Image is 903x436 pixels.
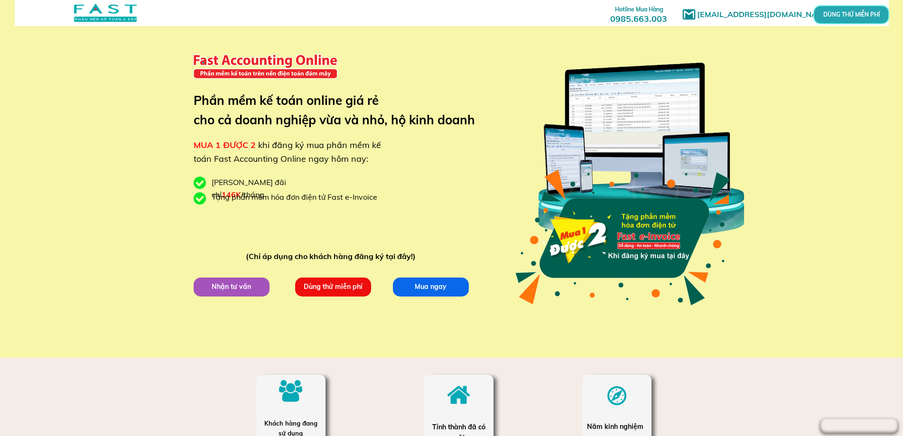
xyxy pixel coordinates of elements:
span: MUA 1 ĐƯỢC 2 [194,139,256,150]
h3: Phần mềm kế toán online giá rẻ cho cả doanh nghiệp vừa và nhỏ, hộ kinh doanh [194,91,489,130]
span: khi đăng ký mua phần mềm kế toán Fast Accounting Online ngay hôm nay: [194,139,381,164]
h3: 0985.663.003 [600,3,678,24]
div: Tặng phần mềm hóa đơn điện tử Fast e-Invoice [212,191,384,204]
div: [PERSON_NAME] đãi chỉ /tháng [212,176,335,201]
p: Dùng thử miễn phí [295,278,371,297]
p: Mua ngay [393,278,469,297]
span: 146K [222,190,241,199]
h1: [EMAIL_ADDRESS][DOMAIN_NAME] [697,9,837,21]
div: (Chỉ áp dụng cho khách hàng đăng ký tại đây!) [246,250,420,263]
div: Năm kinh nghiệm [587,421,646,432]
p: Nhận tư vấn [194,278,270,297]
span: Hotline Mua Hàng [615,6,663,13]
